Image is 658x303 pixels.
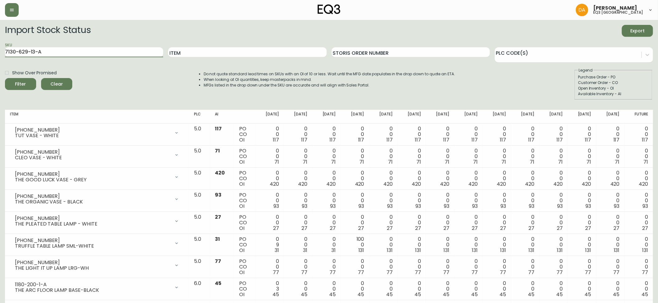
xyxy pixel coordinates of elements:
[274,158,279,165] span: 71
[41,78,72,90] button: Clear
[544,214,563,231] div: 0 0
[332,247,336,254] span: 31
[488,170,506,187] div: 0 0
[614,247,620,254] span: 131
[284,110,312,124] th: [DATE]
[289,170,307,187] div: 0 0
[415,269,421,276] span: 77
[578,91,649,97] div: Available Inventory - AI
[630,259,648,275] div: 0 0
[459,192,478,209] div: 0 0
[15,171,170,177] div: [PHONE_NUMBER]
[403,126,421,143] div: 0 0
[578,74,649,80] div: Purchase Order - PO
[261,170,279,187] div: 0 0
[585,225,591,232] span: 27
[642,225,648,232] span: 27
[270,180,279,188] span: 420
[500,225,506,232] span: 27
[443,269,449,276] span: 77
[239,281,251,297] div: PO CO
[239,148,251,165] div: PO CO
[215,235,220,243] span: 31
[369,110,398,124] th: [DATE]
[403,214,421,231] div: 0 0
[415,203,421,210] span: 93
[615,158,620,165] span: 71
[554,180,563,188] span: 420
[15,193,170,199] div: [PHONE_NUMBER]
[239,192,251,209] div: PO CO
[403,170,421,187] div: 0 0
[488,148,506,165] div: 0 0
[488,281,506,297] div: 0 0
[189,278,210,300] td: 6.0
[317,236,336,253] div: 0 0
[613,136,620,143] span: 117
[374,192,393,209] div: 0 0
[189,256,210,278] td: 5.0
[239,136,244,143] span: OI
[374,281,393,297] div: 0 0
[387,247,393,254] span: 131
[46,80,67,88] span: Clear
[426,110,454,124] th: [DATE]
[511,110,539,124] th: [DATE]
[386,136,393,143] span: 117
[403,236,421,253] div: 0 0
[578,86,649,91] div: Open Inventory - OI
[346,214,364,231] div: 0 0
[346,192,364,209] div: 0 0
[573,214,591,231] div: 0 0
[5,78,36,90] button: Filter
[573,126,591,143] div: 0 0
[530,158,534,165] span: 71
[302,203,307,210] span: 93
[204,77,455,82] li: When looking at OI quantities, keep masterpacks in mind.
[500,203,506,210] span: 93
[374,236,393,253] div: 0 0
[630,126,648,143] div: 0 0
[443,247,449,254] span: 131
[15,260,170,265] div: [PHONE_NUMBER]
[431,126,449,143] div: 0 0
[327,180,336,188] span: 420
[341,110,369,124] th: [DATE]
[15,155,170,161] div: CLEO VASE - WHITE
[15,199,170,205] div: THE ORGANIC VASE - BLACK
[317,148,336,165] div: 0 0
[15,238,170,243] div: [PHONE_NUMBER]
[593,6,637,11] span: [PERSON_NAME]
[239,126,251,143] div: PO CO
[557,203,563,210] span: 93
[544,170,563,187] div: 0 0
[346,126,364,143] div: 0 0
[473,158,478,165] span: 71
[443,136,449,143] span: 117
[215,147,220,154] span: 71
[582,180,591,188] span: 420
[215,125,222,132] span: 117
[301,136,307,143] span: 117
[585,136,591,143] span: 117
[289,281,307,297] div: 0 0
[412,180,421,188] span: 420
[358,136,364,143] span: 117
[261,126,279,143] div: 0 0
[346,236,364,253] div: 100 0
[627,27,648,35] span: Export
[273,225,279,232] span: 27
[374,170,393,187] div: 0 0
[330,203,336,210] span: 93
[239,158,244,165] span: OI
[500,269,506,276] span: 77
[539,110,568,124] th: [DATE]
[586,203,591,210] span: 93
[488,259,506,275] div: 0 0
[374,259,393,275] div: 0 0
[630,236,648,253] div: 0 0
[387,203,393,210] span: 93
[431,192,449,209] div: 0 0
[573,148,591,165] div: 0 0
[459,126,478,143] div: 0 0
